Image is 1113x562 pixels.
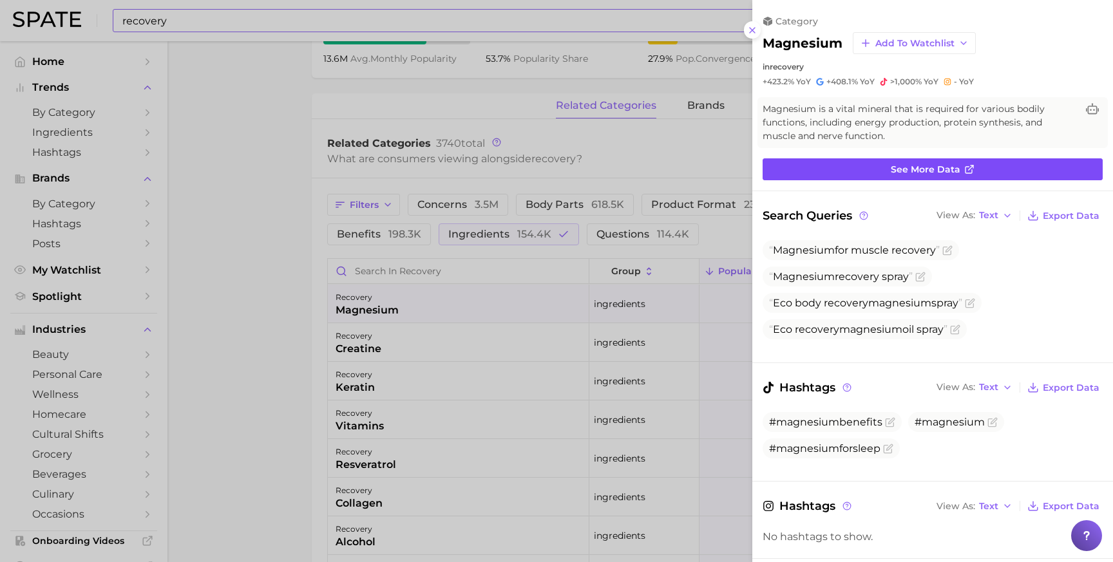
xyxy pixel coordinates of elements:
[1043,501,1099,512] span: Export Data
[950,324,960,335] button: Flag as miscategorized or irrelevant
[769,244,940,256] span: for muscle recovery
[860,77,875,87] span: YoY
[763,35,842,51] h2: magnesium
[773,244,835,256] span: Magnesium
[763,207,870,225] span: Search Queries
[763,530,1103,543] div: No hashtags to show.
[853,32,976,54] button: Add to Watchlist
[1024,497,1103,515] button: Export Data
[965,298,975,308] button: Flag as miscategorized or irrelevant
[796,77,811,87] span: YoY
[987,417,998,427] button: Flag as miscategorized or irrelevant
[773,270,835,283] span: Magnesium
[979,503,998,510] span: Text
[763,497,853,515] span: Hashtags
[1024,207,1103,225] button: Export Data
[769,323,947,335] span: Eco recovery oil spray
[868,297,931,309] span: magnesium
[924,77,938,87] span: YoY
[769,297,962,309] span: Eco body recovery spray
[763,158,1103,180] a: See more data
[763,102,1077,143] span: Magnesium is a vital mineral that is required for various bodily functions, including energy prod...
[959,77,974,87] span: YoY
[890,77,922,86] span: >1,000%
[769,442,880,454] span: #magnesiumforsleep
[883,444,893,454] button: Flag as miscategorized or irrelevant
[769,270,913,283] span: recovery spray
[826,77,858,86] span: +408.1%
[763,62,1103,71] div: in
[885,417,895,427] button: Flag as miscategorized or irrelevant
[770,62,804,71] span: recovery
[933,207,1016,224] button: View AsText
[979,212,998,219] span: Text
[891,164,960,175] span: See more data
[775,15,818,27] span: category
[1024,379,1103,397] button: Export Data
[769,416,882,428] span: #magnesiumbenefits
[839,323,902,335] span: magnesium
[954,77,957,86] span: -
[933,498,1016,514] button: View AsText
[1043,211,1099,221] span: Export Data
[763,379,853,397] span: Hashtags
[1043,382,1099,393] span: Export Data
[763,77,794,86] span: +423.2%
[942,245,953,256] button: Flag as miscategorized or irrelevant
[937,503,975,510] span: View As
[979,384,998,391] span: Text
[937,212,975,219] span: View As
[915,272,926,282] button: Flag as miscategorized or irrelevant
[933,379,1016,396] button: View AsText
[875,38,955,49] span: Add to Watchlist
[937,384,975,391] span: View As
[915,416,985,428] span: #magnesium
